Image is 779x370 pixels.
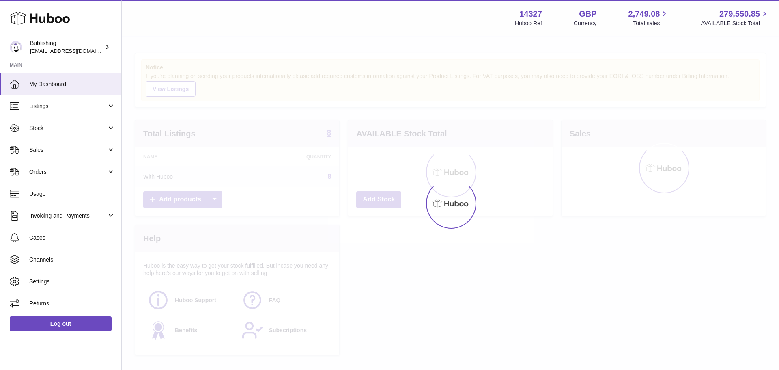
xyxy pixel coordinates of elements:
[701,19,769,27] span: AVAILABLE Stock Total
[30,39,103,55] div: Bublishing
[579,9,596,19] strong: GBP
[29,256,115,264] span: Channels
[628,9,669,27] a: 2,749.08 Total sales
[628,9,660,19] span: 2,749.08
[574,19,597,27] div: Currency
[30,48,119,54] span: [EMAIL_ADDRESS][DOMAIN_NAME]
[29,146,107,154] span: Sales
[10,316,112,331] a: Log out
[719,9,760,19] span: 279,550.85
[29,168,107,176] span: Orders
[29,278,115,286] span: Settings
[519,9,542,19] strong: 14327
[701,9,769,27] a: 279,550.85 AVAILABLE Stock Total
[29,234,115,242] span: Cases
[29,102,107,110] span: Listings
[633,19,669,27] span: Total sales
[29,300,115,307] span: Returns
[29,190,115,198] span: Usage
[29,212,107,220] span: Invoicing and Payments
[29,124,107,132] span: Stock
[515,19,542,27] div: Huboo Ref
[29,80,115,88] span: My Dashboard
[10,41,22,53] img: internalAdmin-14327@internal.huboo.com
